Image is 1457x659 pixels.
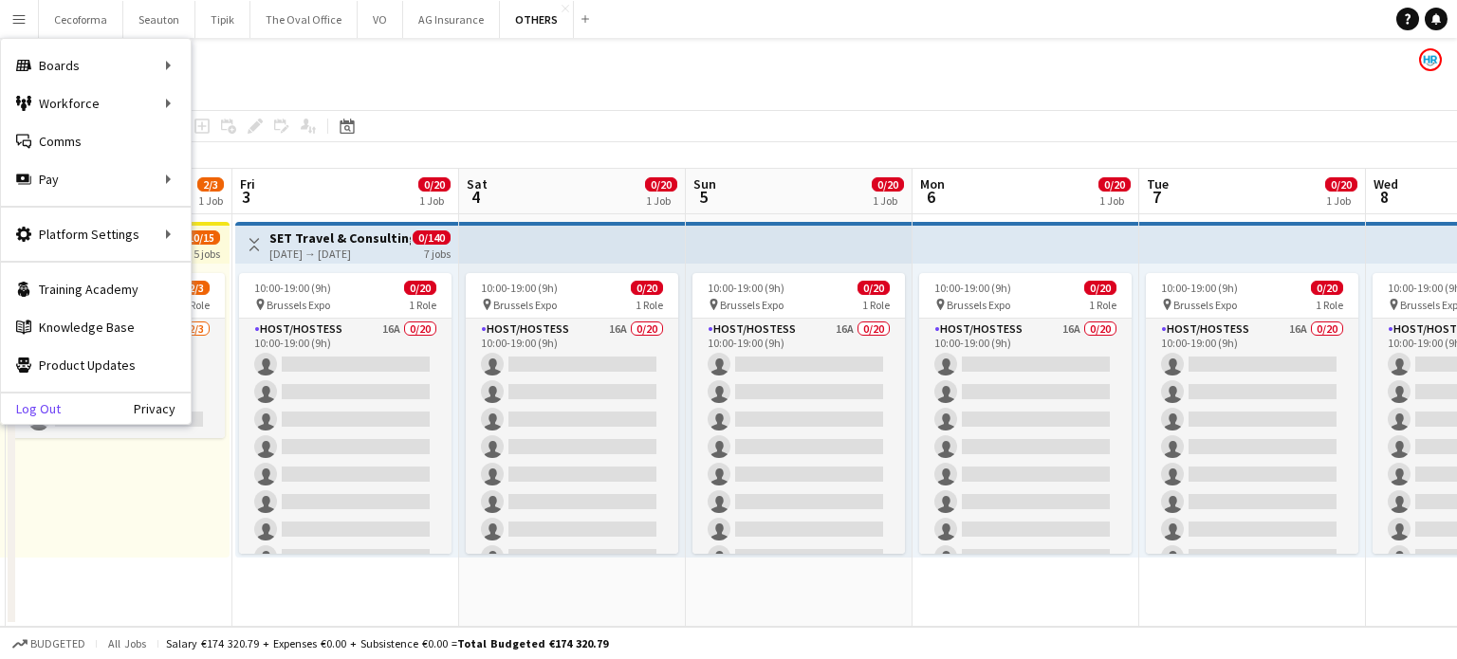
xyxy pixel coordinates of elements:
[1098,177,1131,192] span: 0/20
[1,46,191,84] div: Boards
[240,175,255,192] span: Fri
[1326,193,1356,208] div: 1 Job
[250,1,358,38] button: The Oval Office
[1,122,191,160] a: Comms
[1147,175,1169,192] span: Tue
[1,270,191,308] a: Training Academy
[418,177,451,192] span: 0/20
[198,193,223,208] div: 1 Job
[1161,281,1238,295] span: 10:00-19:00 (9h)
[39,1,123,38] button: Cecoforma
[873,193,903,208] div: 1 Job
[493,298,557,312] span: Brussels Expo
[708,281,784,295] span: 10:00-19:00 (9h)
[1,84,191,122] div: Workforce
[872,177,904,192] span: 0/20
[1084,281,1116,295] span: 0/20
[467,175,488,192] span: Sat
[919,273,1132,554] app-job-card: 10:00-19:00 (9h)0/20 Brussels Expo1 RoleHost/Hostess16A0/2010:00-19:00 (9h)
[134,401,191,416] a: Privacy
[481,281,558,295] span: 10:00-19:00 (9h)
[645,177,677,192] span: 0/20
[500,1,574,38] button: OTHERS
[631,281,663,295] span: 0/20
[920,175,945,192] span: Mon
[1419,48,1442,71] app-user-avatar: HR Team
[182,230,220,245] span: 10/15
[1144,186,1169,208] span: 7
[934,281,1011,295] span: 10:00-19:00 (9h)
[636,298,663,312] span: 1 Role
[194,245,220,261] div: 5 jobs
[1089,298,1116,312] span: 1 Role
[123,1,195,38] button: Seauton
[403,1,500,38] button: AG Insurance
[1374,175,1398,192] span: Wed
[104,636,150,650] span: All jobs
[267,298,330,312] span: Brussels Expo
[646,193,676,208] div: 1 Job
[269,229,411,247] h3: SET Travel & Consulting GmbH
[947,298,1010,312] span: Brussels Expo
[254,281,331,295] span: 10:00-19:00 (9h)
[457,636,608,650] span: Total Budgeted €174 320.79
[1325,177,1357,192] span: 0/20
[183,281,210,295] span: 2/3
[1316,298,1343,312] span: 1 Role
[720,298,784,312] span: Brussels Expo
[1,160,191,198] div: Pay
[197,177,224,192] span: 2/3
[1371,186,1398,208] span: 8
[1,308,191,346] a: Knowledge Base
[1,346,191,384] a: Product Updates
[466,273,678,554] app-job-card: 10:00-19:00 (9h)0/20 Brussels Expo1 RoleHost/Hostess16A0/2010:00-19:00 (9h)
[166,636,608,650] div: Salary €174 320.79 + Expenses €0.00 + Subsistence €0.00 =
[409,298,436,312] span: 1 Role
[413,230,451,245] span: 0/140
[1146,273,1358,554] app-job-card: 10:00-19:00 (9h)0/20 Brussels Expo1 RoleHost/Hostess16A0/2010:00-19:00 (9h)
[1173,298,1237,312] span: Brussels Expo
[237,186,255,208] span: 3
[1099,193,1130,208] div: 1 Job
[917,186,945,208] span: 6
[862,298,890,312] span: 1 Role
[239,273,452,554] app-job-card: 10:00-19:00 (9h)0/20 Brussels Expo1 RoleHost/Hostess16A0/2010:00-19:00 (9h)
[182,298,210,312] span: 1 Role
[195,1,250,38] button: Tipik
[858,281,890,295] span: 0/20
[404,281,436,295] span: 0/20
[269,247,411,261] div: [DATE] → [DATE]
[691,186,716,208] span: 5
[693,175,716,192] span: Sun
[1,401,61,416] a: Log Out
[1311,281,1343,295] span: 0/20
[424,245,451,261] div: 7 jobs
[30,637,85,650] span: Budgeted
[9,633,88,654] button: Budgeted
[692,273,905,554] app-job-card: 10:00-19:00 (9h)0/20 Brussels Expo1 RoleHost/Hostess16A0/2010:00-19:00 (9h)
[1,215,191,253] div: Platform Settings
[419,193,450,208] div: 1 Job
[464,186,488,208] span: 4
[358,1,403,38] button: VO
